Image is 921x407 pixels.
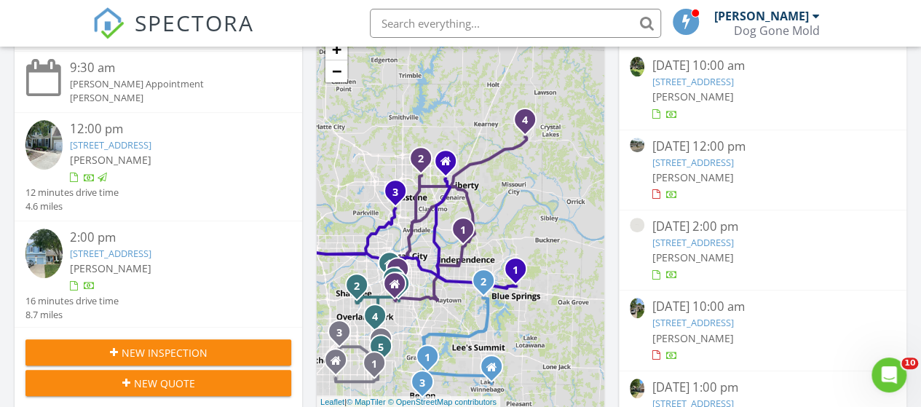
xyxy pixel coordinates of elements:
span: [PERSON_NAME] [652,331,733,345]
a: Zoom in [325,39,347,60]
div: [DATE] 10:00 am [652,57,873,75]
a: Leaflet [320,398,344,406]
div: [PERSON_NAME] [714,9,809,23]
div: 3623 NE 95th Terrace, Kansas City, MO 64156 [421,158,430,167]
img: streetview [630,138,644,152]
a: [DATE] 10:00 am [STREET_ADDRESS] [PERSON_NAME] [630,57,896,122]
span: SPECTORA [135,7,254,38]
div: [DATE] 1:00 pm [652,379,873,397]
div: 8.7 miles [25,308,119,322]
i: 1 [371,359,377,369]
div: 6805 Switzer Ln, Shawnee, KS 66203 [357,285,365,293]
img: 9356555%2Fcover_photos%2FPCoBjFcQGfpzZcIvMnp0%2Fsmall.jpg [25,120,63,170]
div: 1223 W 66th Ter, Kansas City MO 64113 [395,283,403,292]
a: [STREET_ADDRESS] [652,236,733,249]
div: 1005 Eve Orchid Dr, Greenwood MO 64034 [491,366,500,375]
div: [DATE] 12:00 pm [652,138,873,156]
i: 1 [460,225,466,235]
a: [STREET_ADDRESS] [652,156,733,169]
div: 1602 NW Weatherstone Ln, Blue Springs, MO 64015 [515,269,524,277]
div: 12 minutes drive time [25,186,119,199]
button: New Quote [25,370,291,396]
div: [PERSON_NAME] Appointment [70,77,269,91]
span: [PERSON_NAME] [70,261,151,275]
i: 5 [378,342,384,352]
div: 4943 Ward Pkwy, Kansas City, MO 64112 [398,269,406,277]
div: 4.6 miles [25,199,119,213]
a: [DATE] 10:00 am [STREET_ADDRESS] [PERSON_NAME] [630,298,896,363]
span: New Quote [134,376,195,391]
div: 15102 W 154th Ter, Olathe KS 66062 [336,360,344,368]
a: © OpenStreetMap contributors [388,398,497,406]
div: 15766 Horton St, Overland Park, KS 66223 [374,363,383,371]
div: 700 W 28 St N, Independence, MO 64050 [463,229,472,237]
i: 2 [418,154,424,165]
i: 2 [481,277,486,287]
span: [PERSON_NAME] [652,250,733,264]
a: [STREET_ADDRESS] [652,316,733,329]
i: 3 [392,187,398,197]
span: 10 [901,357,918,369]
div: 417 NE Oaks Ridge Dr, Lee's Summit, MO 64064 [483,280,492,289]
div: Dog Gone Mold [734,23,820,38]
i: 2 [354,281,360,291]
div: [PERSON_NAME] [70,91,269,105]
a: [STREET_ADDRESS] [652,75,733,88]
div: 12125 S Alcan St, Olathe, KS 66062 [339,331,348,340]
i: 4 [372,312,378,322]
input: Search everything... [370,9,661,38]
img: The Best Home Inspection Software - Spectora [92,7,124,39]
div: 16 minutes drive time [25,294,119,308]
img: 9367220%2Fcover_photos%2FWe3XQSXxr8gb0xk5uVAQ%2Fsmall.jpg [25,229,63,278]
img: streetview [630,218,644,232]
div: 2009 Karlton Way, Excelsior Springs, MO 64024 [525,119,534,128]
span: [PERSON_NAME] [652,170,733,184]
iframe: Intercom live chat [871,357,906,392]
div: 2:00 pm [70,229,269,247]
div: 1915 NW 58th Ct, Kansas City, MO 64151 [395,191,404,199]
span: [PERSON_NAME] [70,153,151,167]
div: 4804 W 138th St, Overland Park, KS 66224 [381,346,390,355]
a: [STREET_ADDRESS] [70,138,151,151]
i: 1 [424,352,430,363]
a: Zoom out [325,60,347,82]
a: [DATE] 12:00 pm [STREET_ADDRESS] [PERSON_NAME] [630,138,896,202]
a: 12:00 pm [STREET_ADDRESS] [PERSON_NAME] 12 minutes drive time 4.6 miles [25,120,291,213]
a: 2:00 pm [STREET_ADDRESS] [PERSON_NAME] 16 minutes drive time 8.7 miles [25,229,291,322]
a: [STREET_ADDRESS] [70,247,151,260]
i: 1 [513,265,518,275]
i: 3 [395,265,400,275]
div: 612 S Cedar St, Belton, MO 64012 [422,382,431,390]
span: [PERSON_NAME] [652,90,733,103]
span: New Inspection [122,345,207,360]
a: [DATE] 2:00 pm [STREET_ADDRESS] [PERSON_NAME] [630,218,896,282]
div: 10307 Lamar Ave, Overland Park, KS 66207 [375,315,384,324]
a: © MapTiler [347,398,386,406]
div: 9217 N Laurel Ave, Kansas City MO 64157 [446,161,454,170]
img: 9281593%2Fcover_photos%2FRDS35ts5xb5UTW2QiNl1%2Fsmall.jpg [630,298,644,317]
img: 9329073%2Fcover_photos%2FPso6I6ufpCxNPUwgVB3v%2Fsmall.jpg [630,379,644,398]
div: 416 W 67 St, Kansas City, MO 64113 [398,283,407,292]
div: [DATE] 10:00 am [652,298,873,316]
img: 9267244%2Fcover_photos%2FsKs3TYnBTjNVJi59lcEb%2Fsmall.jpg [630,57,644,76]
i: 3 [419,378,425,388]
i: 3 [336,328,342,338]
i: 4 [522,116,528,126]
button: New Inspection [25,339,291,365]
a: SPECTORA [92,20,254,50]
div: 12:00 pm [70,120,269,138]
div: 9:30 am [70,59,269,77]
div: [DATE] 2:00 pm [652,218,873,236]
div: 14701 Pine View Dr, Grandview, MO 64030 [427,356,436,365]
